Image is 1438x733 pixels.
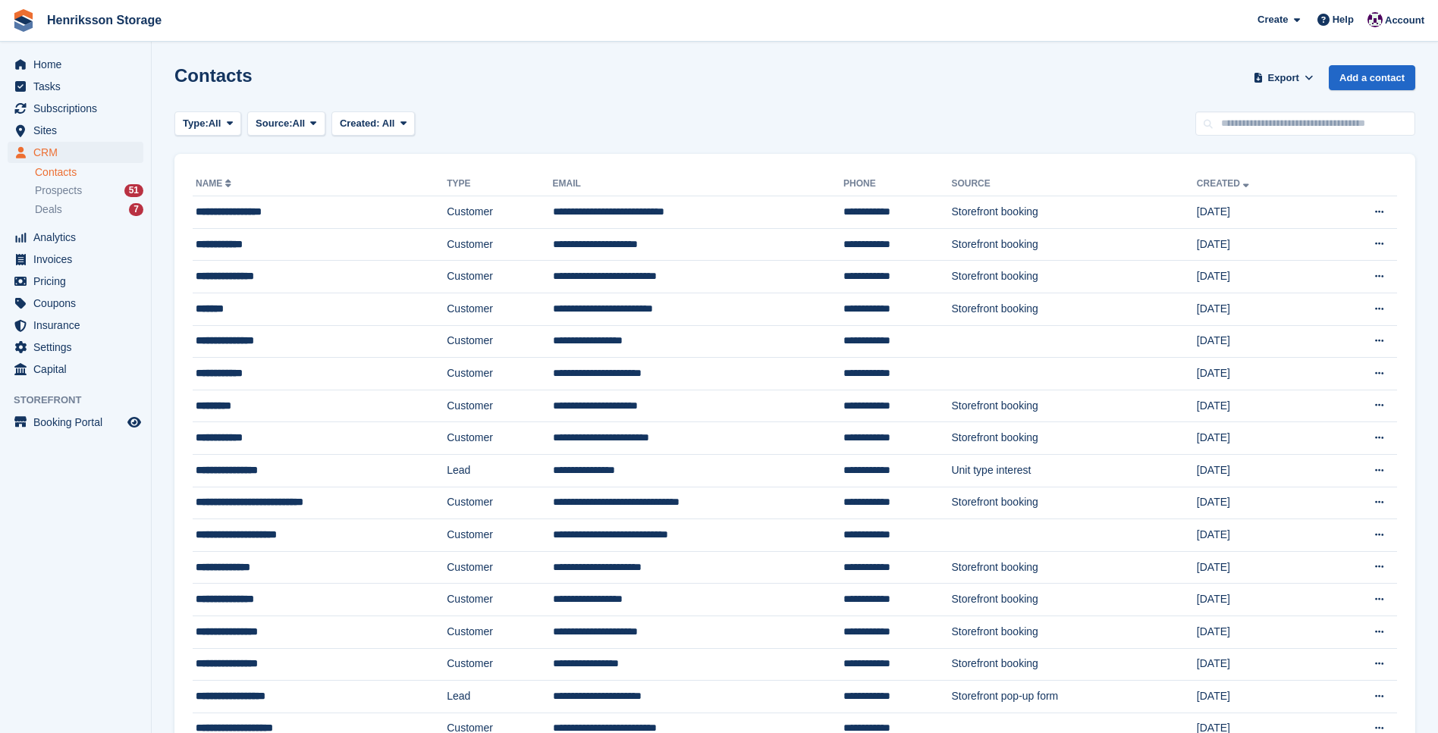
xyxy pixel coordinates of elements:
[33,54,124,75] span: Home
[447,487,552,519] td: Customer
[447,228,552,261] td: Customer
[33,337,124,358] span: Settings
[447,293,552,325] td: Customer
[1197,228,1324,261] td: [DATE]
[183,116,209,131] span: Type:
[382,117,395,129] span: All
[33,142,124,163] span: CRM
[14,393,151,408] span: Storefront
[447,584,552,616] td: Customer
[1385,13,1424,28] span: Account
[33,359,124,380] span: Capital
[8,54,143,75] a: menu
[256,116,292,131] span: Source:
[951,293,1196,325] td: Storefront booking
[8,271,143,292] a: menu
[951,648,1196,681] td: Storefront booking
[41,8,168,33] a: Henriksson Storage
[8,412,143,433] a: menu
[1197,648,1324,681] td: [DATE]
[1197,681,1324,713] td: [DATE]
[447,196,552,229] td: Customer
[35,202,62,217] span: Deals
[1197,616,1324,648] td: [DATE]
[1197,293,1324,325] td: [DATE]
[951,172,1196,196] th: Source
[951,454,1196,487] td: Unit type interest
[35,183,82,198] span: Prospects
[35,183,143,199] a: Prospects 51
[951,228,1196,261] td: Storefront booking
[1333,12,1354,27] span: Help
[447,616,552,648] td: Customer
[447,551,552,584] td: Customer
[125,413,143,431] a: Preview store
[951,261,1196,293] td: Storefront booking
[951,681,1196,713] td: Storefront pop-up form
[33,271,124,292] span: Pricing
[35,202,143,218] a: Deals 7
[1367,12,1383,27] img: Joel Isaksson
[951,196,1196,229] td: Storefront booking
[1250,65,1317,90] button: Export
[331,111,415,136] button: Created: All
[12,9,35,32] img: stora-icon-8386f47178a22dfd0bd8f6a31ec36ba5ce8667c1dd55bd0f319d3a0aa187defe.svg
[33,249,124,270] span: Invoices
[35,165,143,180] a: Contacts
[33,227,124,248] span: Analytics
[1329,65,1415,90] a: Add a contact
[553,172,843,196] th: Email
[247,111,325,136] button: Source: All
[1197,390,1324,422] td: [DATE]
[8,293,143,314] a: menu
[1197,422,1324,455] td: [DATE]
[33,98,124,119] span: Subscriptions
[951,487,1196,519] td: Storefront booking
[447,358,552,390] td: Customer
[293,116,306,131] span: All
[447,422,552,455] td: Customer
[340,117,380,129] span: Created:
[8,227,143,248] a: menu
[1197,584,1324,616] td: [DATE]
[196,178,234,189] a: Name
[8,337,143,358] a: menu
[447,454,552,487] td: Lead
[1197,325,1324,358] td: [DATE]
[174,65,253,86] h1: Contacts
[447,390,552,422] td: Customer
[1197,196,1324,229] td: [DATE]
[843,172,951,196] th: Phone
[951,584,1196,616] td: Storefront booking
[1197,487,1324,519] td: [DATE]
[447,648,552,681] td: Customer
[33,76,124,97] span: Tasks
[951,551,1196,584] td: Storefront booking
[8,315,143,336] a: menu
[8,249,143,270] a: menu
[33,120,124,141] span: Sites
[8,142,143,163] a: menu
[1197,261,1324,293] td: [DATE]
[951,422,1196,455] td: Storefront booking
[129,203,143,216] div: 7
[951,616,1196,648] td: Storefront booking
[33,315,124,336] span: Insurance
[1257,12,1288,27] span: Create
[8,76,143,97] a: menu
[1197,454,1324,487] td: [DATE]
[447,172,552,196] th: Type
[1197,519,1324,552] td: [DATE]
[124,184,143,197] div: 51
[8,98,143,119] a: menu
[8,120,143,141] a: menu
[209,116,221,131] span: All
[447,681,552,713] td: Lead
[1197,358,1324,390] td: [DATE]
[447,519,552,552] td: Customer
[8,359,143,380] a: menu
[1197,178,1252,189] a: Created
[951,390,1196,422] td: Storefront booking
[447,325,552,358] td: Customer
[33,412,124,433] span: Booking Portal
